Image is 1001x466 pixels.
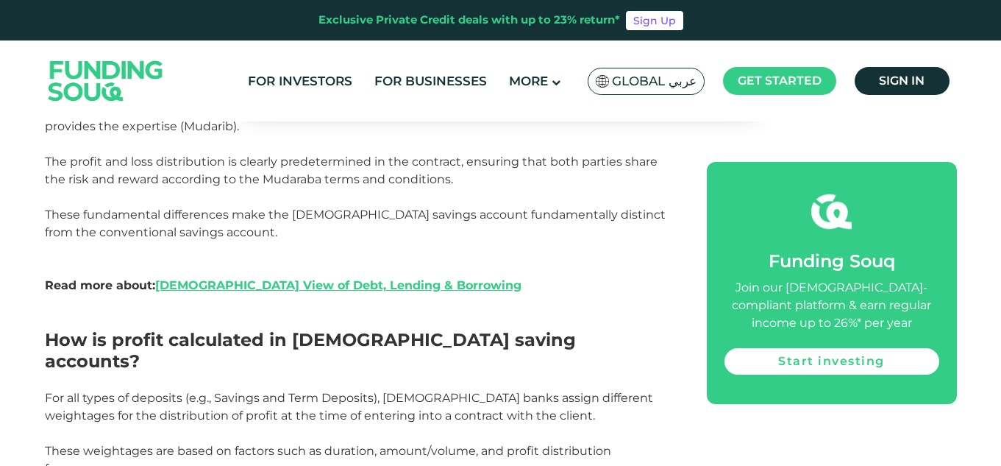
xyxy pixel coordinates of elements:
[45,389,674,425] p: For all types of deposits (e.g., Savings and Term Deposits), [DEMOGRAPHIC_DATA] banks assign diff...
[855,67,950,95] a: Sign in
[371,69,491,93] a: For Businesses
[724,279,939,332] div: Join our [DEMOGRAPHIC_DATA]-compliant platform & earn regular income up to 26%* per year
[34,43,178,118] img: Logo
[738,74,822,88] span: Get started
[612,73,697,90] span: Global عربي
[596,75,609,88] img: SA Flag
[155,278,521,292] a: [DEMOGRAPHIC_DATA] View of Debt, Lending & Borrowing
[318,12,620,29] div: Exclusive Private Credit deals with up to 23% return*
[626,11,683,30] a: Sign Up
[45,330,674,373] h2: How is profit calculated in [DEMOGRAPHIC_DATA] saving accounts?
[509,74,548,88] span: More
[811,191,852,232] img: fsicon
[45,206,674,312] p: These fundamental differences make the [DEMOGRAPHIC_DATA] savings account fundamentally distinct ...
[45,278,521,292] strong: Read more about:
[879,74,925,88] span: Sign in
[724,348,939,375] a: Start investing
[244,69,356,93] a: For Investors
[45,153,674,188] p: The profit and loss distribution is clearly predetermined in the contract, ensuring that both par...
[769,250,895,272] span: Funding Souq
